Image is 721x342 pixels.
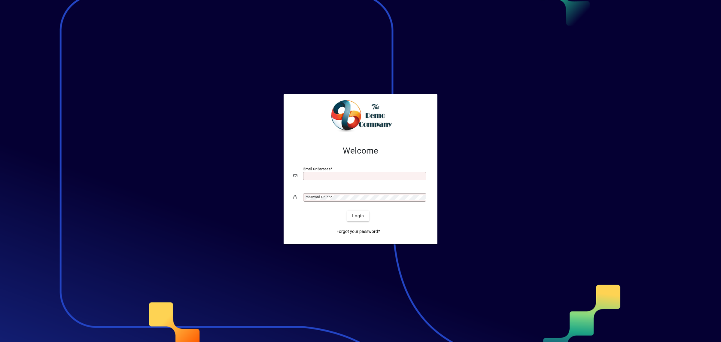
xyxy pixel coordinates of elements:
[347,211,369,221] button: Login
[352,213,364,219] span: Login
[336,228,380,235] span: Forgot your password?
[305,195,330,199] mat-label: Password or Pin
[334,226,382,237] a: Forgot your password?
[293,146,428,156] h2: Welcome
[303,166,330,171] mat-label: Email or Barcode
